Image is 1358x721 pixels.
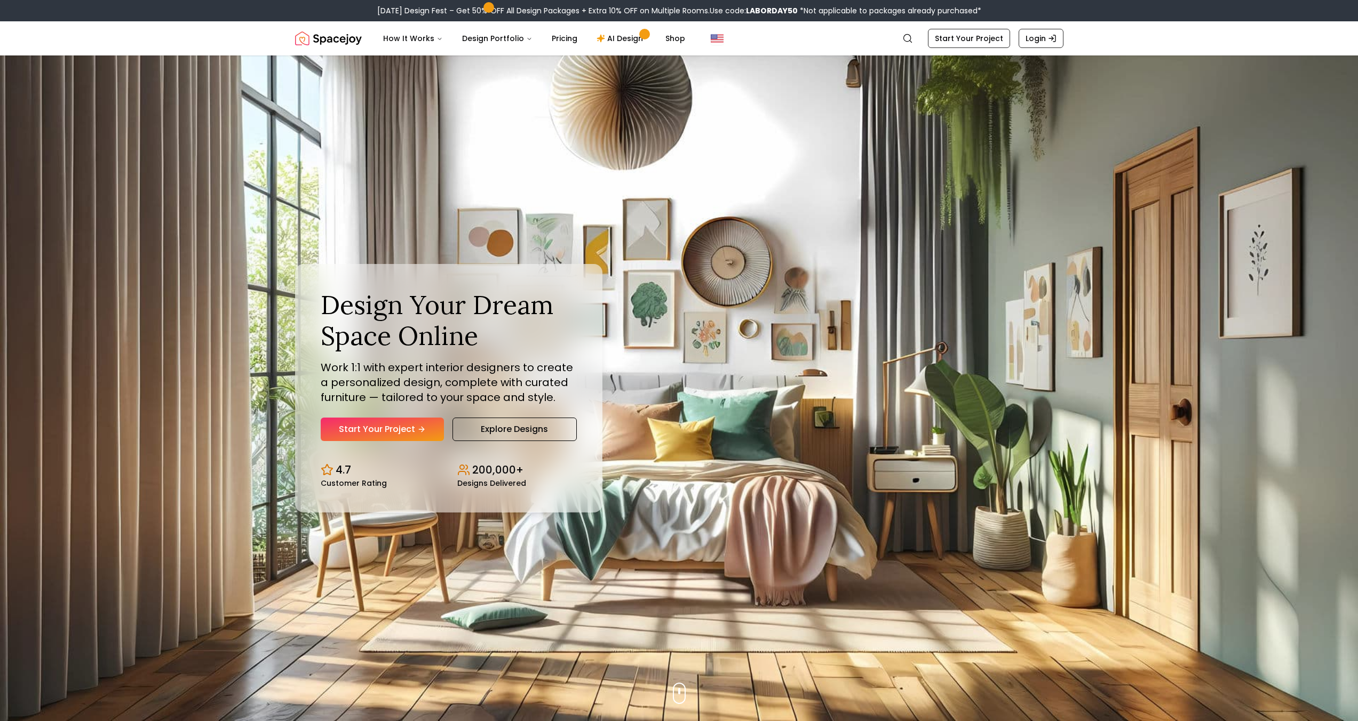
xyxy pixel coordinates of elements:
a: Shop [657,28,694,49]
button: Design Portfolio [454,28,541,49]
nav: Main [375,28,694,49]
span: Use code: [710,5,798,16]
a: Start Your Project [928,29,1010,48]
a: Pricing [543,28,586,49]
button: How It Works [375,28,451,49]
small: Customer Rating [321,479,387,487]
small: Designs Delivered [457,479,526,487]
p: 200,000+ [472,462,523,477]
p: Work 1:1 with expert interior designers to create a personalized design, complete with curated fu... [321,360,577,405]
img: Spacejoy Logo [295,28,362,49]
a: Spacejoy [295,28,362,49]
a: Login [1019,29,1063,48]
b: LABORDAY50 [746,5,798,16]
p: 4.7 [336,462,351,477]
a: AI Design [588,28,655,49]
nav: Global [295,21,1063,55]
div: Design stats [321,454,577,487]
a: Start Your Project [321,418,444,441]
div: [DATE] Design Fest – Get 50% OFF All Design Packages + Extra 10% OFF on Multiple Rooms. [377,5,981,16]
span: *Not applicable to packages already purchased* [798,5,981,16]
a: Explore Designs [452,418,577,441]
h1: Design Your Dream Space Online [321,290,577,351]
img: United States [711,32,724,45]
